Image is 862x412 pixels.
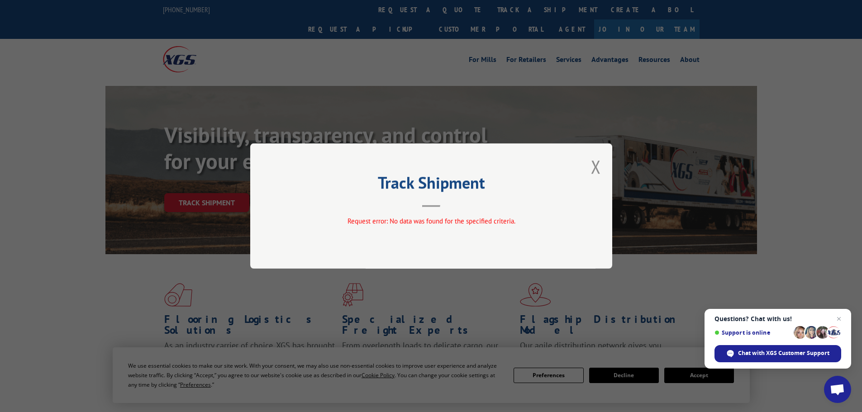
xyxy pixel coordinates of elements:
span: Request error: No data was found for the specified criteria. [347,217,515,225]
div: Chat with XGS Customer Support [714,345,841,362]
div: Open chat [824,376,851,403]
h2: Track Shipment [295,176,567,194]
span: Close chat [833,313,844,324]
span: Chat with XGS Customer Support [738,349,829,357]
button: Close modal [591,155,601,179]
span: Support is online [714,329,791,336]
span: Questions? Chat with us! [714,315,841,322]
